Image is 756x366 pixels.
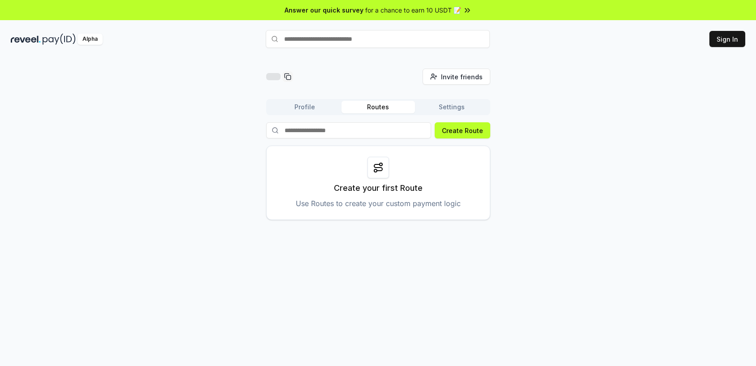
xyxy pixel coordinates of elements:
span: Invite friends [441,72,483,82]
button: Settings [415,101,488,113]
p: Use Routes to create your custom payment logic [296,198,461,209]
span: Answer our quick survey [285,5,363,15]
img: reveel_dark [11,34,41,45]
button: Invite friends [423,69,490,85]
img: pay_id [43,34,76,45]
button: Sign In [709,31,745,47]
button: Profile [268,101,341,113]
button: Create Route [435,122,490,138]
p: Create your first Route [334,182,423,194]
span: for a chance to earn 10 USDT 📝 [365,5,461,15]
div: Alpha [78,34,103,45]
button: Routes [341,101,415,113]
